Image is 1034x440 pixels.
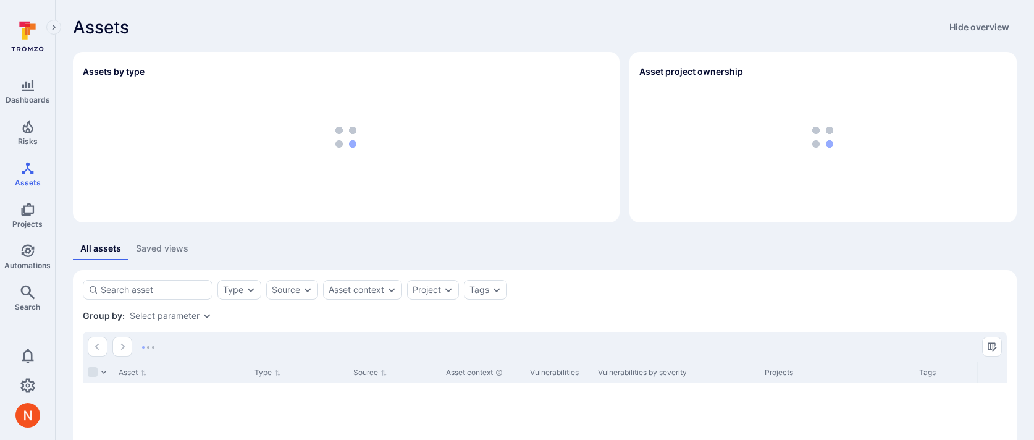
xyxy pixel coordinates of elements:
[303,285,313,295] button: Expand dropdown
[49,22,58,33] i: Expand navigation menu
[223,285,243,295] button: Type
[272,285,300,295] button: Source
[495,369,503,376] div: Automatically discovered context associated with the asset
[353,368,387,378] button: Sort by Source
[329,285,384,295] button: Asset context
[88,337,107,357] button: Go to the previous page
[18,137,38,146] span: Risks
[4,261,51,270] span: Automations
[254,368,281,378] button: Sort by Type
[136,242,188,255] div: Saved views
[88,367,98,377] span: Select all rows
[15,403,40,428] div: Neeren Patki
[12,219,43,229] span: Projects
[942,17,1017,37] button: Hide overview
[202,311,212,321] button: Expand dropdown
[130,311,200,321] button: Select parameter
[142,346,154,349] img: Loading...
[765,367,909,378] div: Projects
[492,285,502,295] button: Expand dropdown
[6,95,50,104] span: Dashboards
[15,403,40,428] img: ACg8ocIprwjrgDQnDsNSk9Ghn5p5-B8DpAKWoJ5Gi9syOE4K59tr4Q=s96-c
[246,285,256,295] button: Expand dropdown
[112,337,132,357] button: Go to the next page
[443,285,453,295] button: Expand dropdown
[83,310,125,322] span: Group by:
[101,284,207,296] input: Search asset
[982,337,1002,357] button: Manage columns
[63,42,1017,222] div: Assets overview
[15,178,41,187] span: Assets
[80,242,121,255] div: All assets
[73,17,129,37] span: Assets
[83,66,145,78] h2: Assets by type
[639,66,743,78] h2: Asset project ownership
[446,367,520,378] div: Asset context
[130,311,212,321] div: grouping parameters
[530,367,588,378] div: Vulnerabilities
[413,285,441,295] button: Project
[73,237,1017,260] div: assets tabs
[469,285,489,295] button: Tags
[46,20,61,35] button: Expand navigation menu
[387,285,397,295] button: Expand dropdown
[598,367,755,378] div: Vulnerabilities by severity
[119,368,147,378] button: Sort by Asset
[15,302,40,311] span: Search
